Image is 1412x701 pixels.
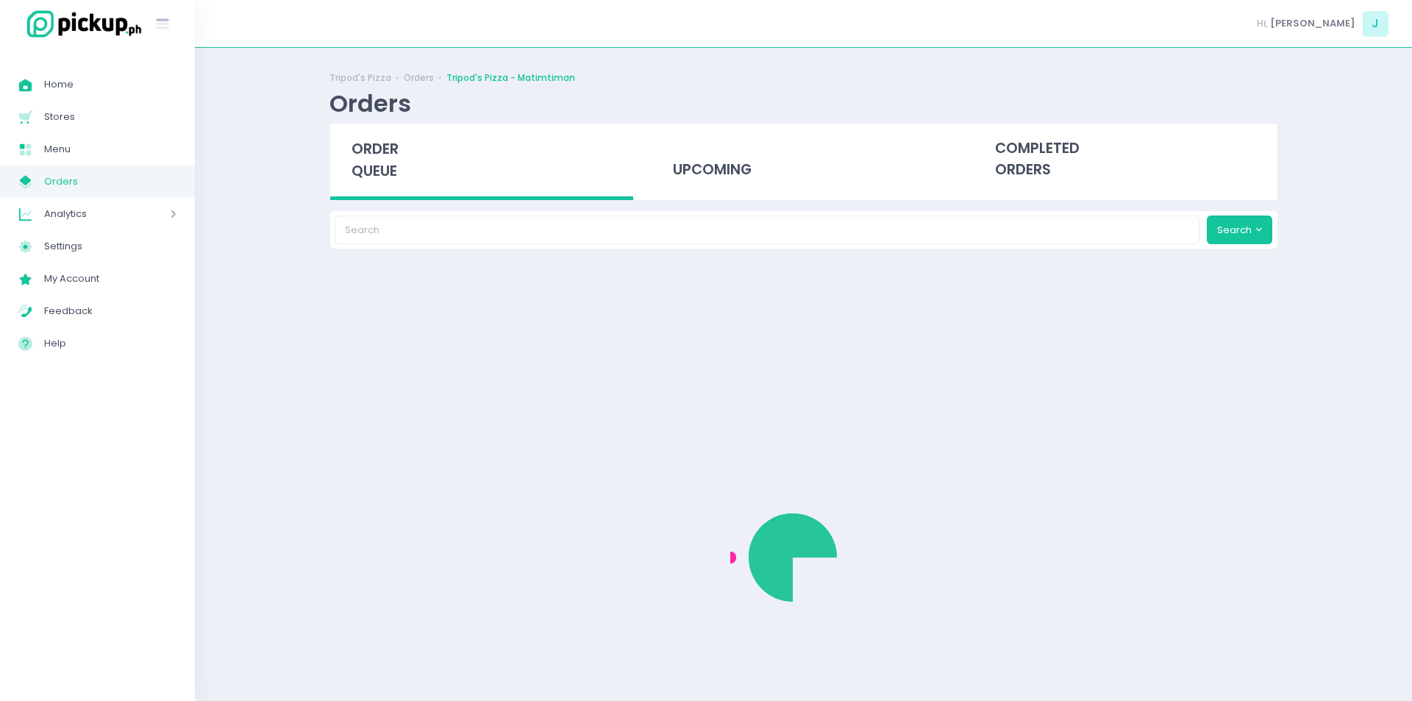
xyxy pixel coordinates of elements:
span: My Account [44,269,176,288]
span: Feedback [44,302,176,321]
button: Search [1207,216,1273,243]
span: Menu [44,140,176,159]
span: J [1363,11,1388,37]
a: Tripod's Pizza [329,71,391,85]
div: upcoming [652,124,955,196]
span: Settings [44,237,176,256]
a: Orders [404,71,434,85]
span: [PERSON_NAME] [1270,16,1355,31]
span: Orders [44,172,176,191]
a: Tripod's Pizza - Matimtiman [446,71,575,85]
span: Hi, [1257,16,1268,31]
span: Stores [44,107,176,127]
span: Home [44,75,176,94]
div: completed orders [974,124,1277,196]
div: Orders [329,89,411,118]
img: logo [18,8,143,40]
span: order queue [352,139,399,181]
input: Search [335,216,1199,243]
span: Analytics [44,204,129,224]
span: Help [44,334,176,353]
